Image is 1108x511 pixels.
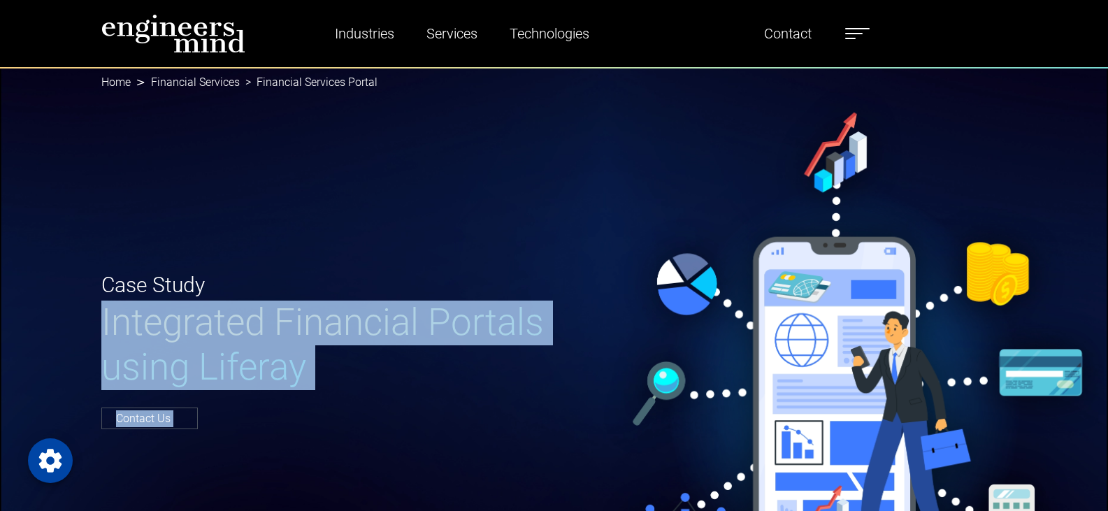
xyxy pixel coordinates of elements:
a: Technologies [504,17,595,50]
li: Financial Services Portal [240,74,377,91]
a: Contact Us [101,408,198,429]
img: logo [101,14,245,53]
p: Case Study [101,269,546,301]
a: Industries [329,17,400,50]
a: Services [421,17,483,50]
span: Integrated Financial Portals using Liferay [101,301,544,389]
a: Contact [758,17,817,50]
a: Financial Services [151,75,240,89]
nav: breadcrumb [101,67,1007,98]
a: Home [101,75,131,89]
